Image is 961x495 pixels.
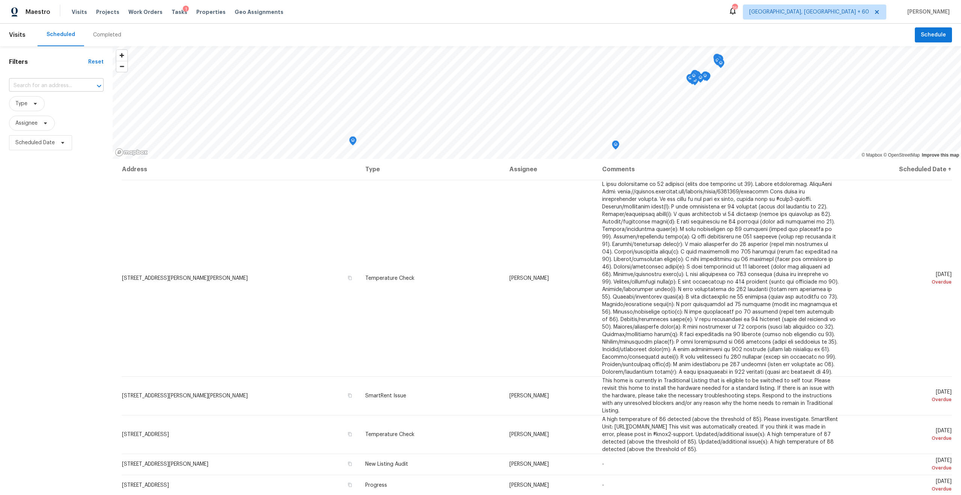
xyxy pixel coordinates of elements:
[862,152,882,158] a: Mapbox
[509,276,549,281] span: [PERSON_NAME]
[509,432,549,437] span: [PERSON_NAME]
[922,152,959,158] a: Improve this map
[115,148,148,157] a: Mapbox homepage
[697,74,704,85] div: Map marker
[503,159,596,180] th: Assignee
[122,483,169,488] span: [STREET_ADDRESS]
[690,72,697,83] div: Map marker
[602,417,838,452] span: A high temperature of 86 detected (above the threshold of 85). Please investigate. SmartRent Unit...
[365,483,387,488] span: Progress
[851,272,952,286] span: [DATE]
[851,458,952,472] span: [DATE]
[359,159,503,180] th: Type
[346,275,353,281] button: Copy Address
[509,393,549,398] span: [PERSON_NAME]
[15,119,38,127] span: Assignee
[9,58,88,66] h1: Filters
[113,46,961,159] canvas: Map
[602,182,839,375] span: L ipsu dolorsitame co 52 adipisci (elits doe temporinc ut 39). Labore etdoloremag. AliquAeni Admi...
[183,6,189,13] div: 1
[851,435,952,442] div: Overdue
[602,378,834,414] span: This home is currently in Traditional Listing that is eligible to be switched to self tour. Pleas...
[122,393,248,398] span: [STREET_ADDRESS][PERSON_NAME][PERSON_NAME]
[851,396,952,403] div: Overdue
[845,159,952,180] th: Scheduled Date ↑
[365,276,414,281] span: Temperature Check
[701,72,709,83] div: Map marker
[122,159,359,180] th: Address
[596,159,845,180] th: Comments
[88,58,104,66] div: Reset
[349,136,357,148] div: Map marker
[713,54,721,65] div: Map marker
[116,50,127,61] button: Zoom in
[851,464,952,472] div: Overdue
[122,276,248,281] span: [STREET_ADDRESS][PERSON_NAME][PERSON_NAME]
[96,8,119,16] span: Projects
[15,139,55,146] span: Scheduled Date
[921,30,946,40] span: Schedule
[851,485,952,493] div: Overdue
[346,392,353,399] button: Copy Address
[915,27,952,43] button: Schedule
[26,8,50,16] span: Maestro
[122,432,169,437] span: [STREET_ADDRESS]
[851,389,952,403] span: [DATE]
[509,483,549,488] span: [PERSON_NAME]
[172,9,187,15] span: Tasks
[602,462,604,467] span: -
[116,61,127,72] button: Zoom out
[346,431,353,438] button: Copy Address
[602,483,604,488] span: -
[851,428,952,442] span: [DATE]
[346,460,353,467] button: Copy Address
[749,8,869,16] span: [GEOGRAPHIC_DATA], [GEOGRAPHIC_DATA] + 60
[732,5,737,12] div: 760
[612,140,619,152] div: Map marker
[883,152,920,158] a: OpenStreetMap
[72,8,87,16] span: Visits
[9,80,83,92] input: Search for an address...
[509,462,549,467] span: [PERSON_NAME]
[346,481,353,488] button: Copy Address
[47,31,75,38] div: Scheduled
[851,278,952,286] div: Overdue
[714,56,721,68] div: Map marker
[93,31,121,39] div: Completed
[365,393,406,398] span: SmartRent Issue
[196,8,226,16] span: Properties
[9,27,26,43] span: Visits
[702,71,709,83] div: Map marker
[686,74,694,86] div: Map marker
[235,8,283,16] span: Geo Assignments
[365,462,408,467] span: New Listing Audit
[851,479,952,493] span: [DATE]
[691,70,699,81] div: Map marker
[15,100,27,107] span: Type
[904,8,950,16] span: [PERSON_NAME]
[122,462,208,467] span: [STREET_ADDRESS][PERSON_NAME]
[94,81,104,91] button: Open
[717,59,725,71] div: Map marker
[365,432,414,437] span: Temperature Check
[715,54,723,66] div: Map marker
[128,8,163,16] span: Work Orders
